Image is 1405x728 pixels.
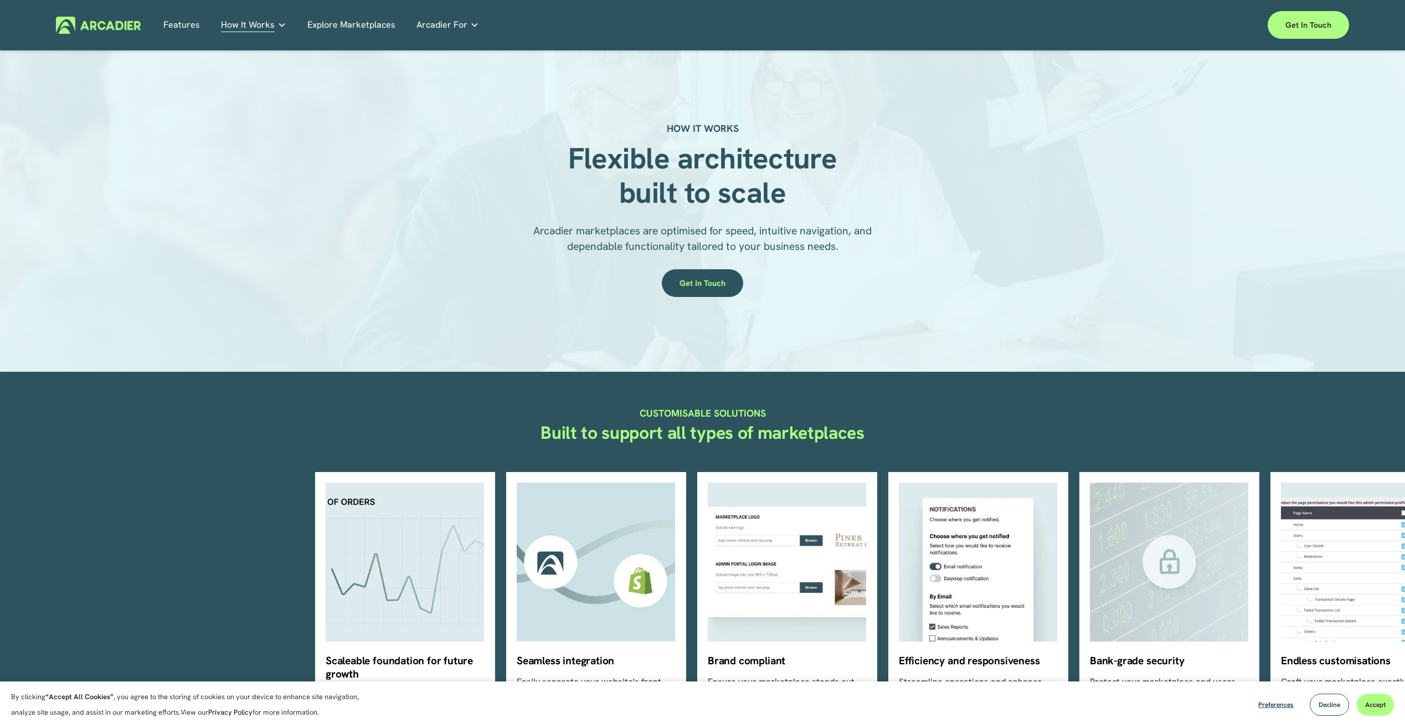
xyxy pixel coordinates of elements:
[45,692,114,701] strong: “Accept All Cookies”
[662,269,743,297] a: Get in touch
[221,17,275,33] span: How It Works
[1357,694,1394,716] button: Accept
[1250,694,1302,716] button: Preferences
[163,17,200,34] a: Features
[208,708,253,717] a: Privacy Policy
[56,17,141,34] img: Arcadier
[541,421,864,444] strong: Built to support all types of marketplaces
[307,17,395,34] a: Explore Marketplaces
[11,689,371,720] p: By clicking , you agree to the storing of cookies on your device to enhance site navigation, anal...
[667,122,739,135] strong: HOW IT WORKS
[568,139,845,212] strong: Flexible architecture built to scale
[1268,11,1349,39] a: Get in touch
[1319,700,1340,709] span: Decline
[533,224,874,253] span: Arcadier marketplaces are optimised for speed, intuitive navigation, and dependable functionality...
[416,17,479,34] a: folder dropdown
[1258,700,1294,709] span: Preferences
[1365,700,1386,709] span: Accept
[1310,694,1349,716] button: Decline
[221,17,286,34] a: folder dropdown
[640,407,766,419] strong: CUSTOMISABLE SOLUTIONS
[416,17,467,33] span: Arcadier For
